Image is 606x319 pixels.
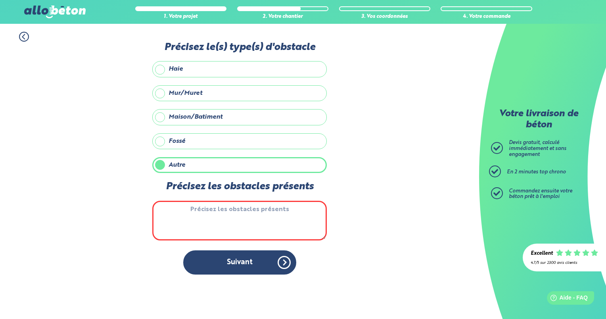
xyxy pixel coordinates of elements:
[339,14,430,20] div: 3. Vos coordonnées
[135,14,226,20] div: 1. Votre projet
[152,85,327,101] label: Mur/Muret
[152,133,327,149] label: Fossé
[152,181,327,192] label: Précisez les obstacles présents
[535,288,597,310] iframe: Help widget launcher
[237,14,328,20] div: 2. Votre chantier
[183,250,296,275] button: Suivant
[152,61,327,77] label: Haie
[152,109,327,125] label: Maison/Batiment
[152,42,327,53] label: Précisez le(s) type(s) d'obstacle
[152,157,327,173] label: Autre
[24,6,85,18] img: allobéton
[441,14,532,20] div: 4. Votre commande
